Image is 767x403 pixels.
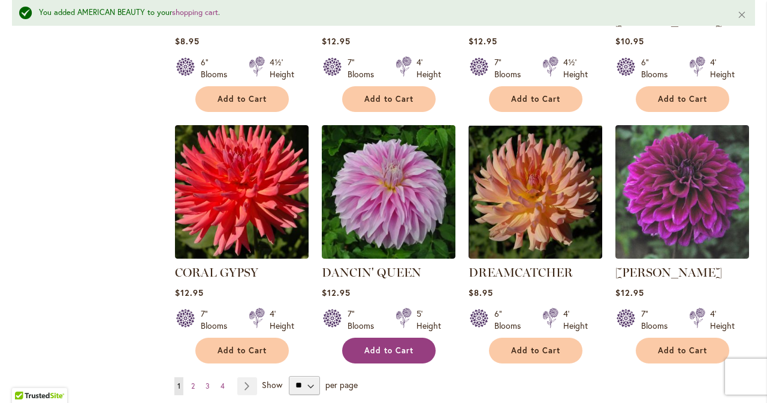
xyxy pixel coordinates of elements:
[175,287,204,298] span: $12.95
[348,56,381,80] div: 7" Blooms
[342,338,436,363] button: Add to Cart
[710,308,735,332] div: 4' Height
[175,14,271,28] a: CENTER COURT
[322,287,351,298] span: $12.95
[201,56,234,80] div: 6" Blooms
[511,94,560,104] span: Add to Cart
[322,250,455,261] a: Dancin' Queen
[494,308,528,332] div: 6" Blooms
[195,338,289,363] button: Add to Cart
[342,86,436,112] button: Add to Cart
[39,7,719,19] div: You added AMERICAN BEAUTY to your .
[203,377,213,395] a: 3
[710,56,735,80] div: 4' Height
[364,94,413,104] span: Add to Cart
[469,265,573,280] a: DREAMCATCHER
[489,86,582,112] button: Add to Cart
[615,125,749,259] img: Einstein
[615,14,722,28] a: [PERSON_NAME]
[201,308,234,332] div: 7" Blooms
[563,308,588,332] div: 4' Height
[195,86,289,112] button: Add to Cart
[175,125,309,259] img: CORAL GYPSY
[469,14,553,28] a: CLOUDBURST
[175,250,309,261] a: CORAL GYPSY
[511,346,560,356] span: Add to Cart
[262,378,282,390] span: Show
[489,338,582,363] button: Add to Cart
[270,308,294,332] div: 4' Height
[172,7,218,17] a: shopping cart
[218,94,267,104] span: Add to Cart
[563,56,588,80] div: 4½' Height
[636,86,729,112] button: Add to Cart
[416,56,441,80] div: 4' Height
[469,35,497,47] span: $12.95
[9,360,43,394] iframe: Launch Accessibility Center
[177,381,180,390] span: 1
[641,56,675,80] div: 6" Blooms
[322,14,418,28] a: CITRON DU CAP
[322,35,351,47] span: $12.95
[325,378,358,390] span: per page
[615,250,749,261] a: Einstein
[175,265,258,280] a: CORAL GYPSY
[175,35,200,47] span: $8.95
[322,125,455,259] img: Dancin' Queen
[615,265,722,280] a: [PERSON_NAME]
[658,94,707,104] span: Add to Cart
[188,377,198,395] a: 2
[221,381,225,390] span: 4
[348,308,381,332] div: 7" Blooms
[469,287,493,298] span: $8.95
[494,56,528,80] div: 7" Blooms
[636,338,729,363] button: Add to Cart
[364,346,413,356] span: Add to Cart
[218,346,267,356] span: Add to Cart
[270,56,294,80] div: 4½' Height
[658,346,707,356] span: Add to Cart
[615,287,644,298] span: $12.95
[615,35,644,47] span: $10.95
[322,265,421,280] a: DANCIN' QUEEN
[218,377,228,395] a: 4
[191,381,195,390] span: 2
[641,308,675,332] div: 7" Blooms
[469,125,602,259] img: Dreamcatcher
[416,308,441,332] div: 5' Height
[469,250,602,261] a: Dreamcatcher
[206,381,210,390] span: 3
